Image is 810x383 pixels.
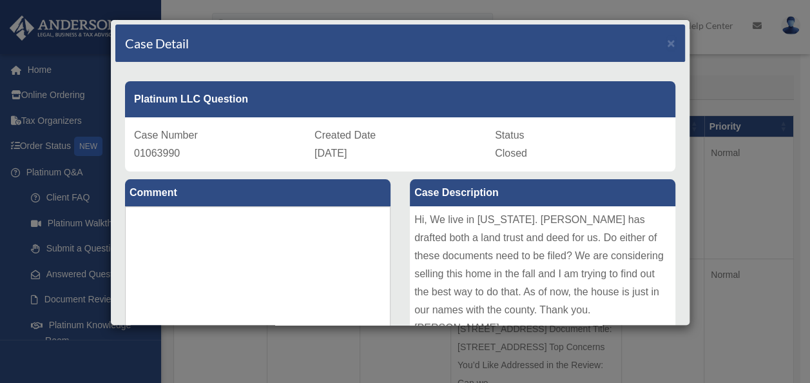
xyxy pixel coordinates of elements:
label: Case Description [410,179,675,206]
span: Status [495,130,524,141]
button: Close [667,36,675,50]
div: Platinum LLC Question [125,81,675,117]
label: Comment [125,179,391,206]
span: 01063990 [134,148,180,159]
span: [DATE] [314,148,347,159]
span: Closed [495,148,527,159]
span: × [667,35,675,50]
span: Case Number [134,130,198,141]
span: Created Date [314,130,376,141]
h4: Case Detail [125,34,189,52]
